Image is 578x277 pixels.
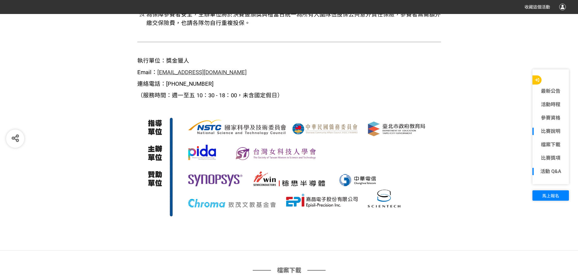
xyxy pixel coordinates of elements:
[532,128,569,135] a: 比賽說明
[542,193,559,198] span: 馬上報名
[137,57,189,64] span: 執行單位：獎金獵人
[532,154,569,162] a: 比賽獎項
[532,141,569,148] a: 檔案下載
[532,101,569,108] a: 活動時程
[137,92,283,99] span: （服務時間：週一至五 10：30 - 18：00，未含國定假日）
[532,114,569,122] a: 參賽資格
[532,190,569,201] button: 馬上報名
[137,104,441,222] img: c947458a-2213-475c-9fc4-3b59446ecca1.png
[137,81,214,87] span: 連絡電話：[PHONE_NUMBER]
[277,266,301,275] span: 檔案下載
[525,5,550,9] span: 收藏這個活動
[532,88,569,95] a: 最新公告
[532,168,569,175] a: 活動 Q&A
[137,69,247,76] span: Email：
[157,69,247,76] a: [EMAIL_ADDRESS][DOMAIN_NAME]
